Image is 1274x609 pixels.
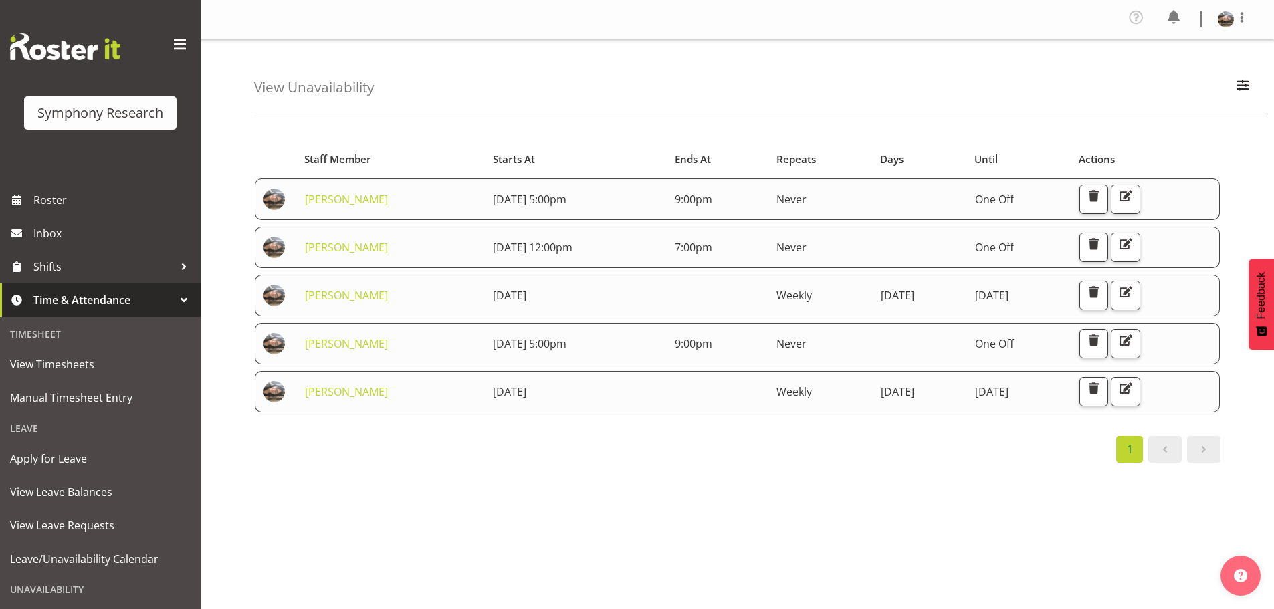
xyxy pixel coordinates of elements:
img: Rosterit website logo [10,33,120,60]
div: Unavailability [3,576,197,603]
span: Manual Timesheet Entry [10,388,191,408]
button: Delete Unavailability [1079,233,1109,262]
a: [PERSON_NAME] [305,288,388,303]
div: Days [880,152,959,167]
span: Time & Attendance [33,290,174,310]
a: View Leave Requests [3,509,197,542]
span: Apply for Leave [10,449,191,469]
button: Delete Unavailability [1079,185,1109,214]
button: Edit Unavailability [1111,233,1140,262]
img: lindsay-holland6d975a4b06d72750adc3751bbfb7dc9f.png [263,237,285,258]
span: [DATE] [493,288,526,303]
div: Staff Member [304,152,477,167]
span: View Timesheets [10,354,191,374]
img: lindsay-holland6d975a4b06d72750adc3751bbfb7dc9f.png [263,189,285,210]
div: Starts At [493,152,659,167]
button: Delete Unavailability [1079,377,1109,406]
img: lindsay-holland6d975a4b06d72750adc3751bbfb7dc9f.png [1218,11,1234,27]
a: Leave/Unavailability Calendar [3,542,197,576]
span: [DATE] 5:00pm [493,336,566,351]
span: Weekly [776,288,812,303]
img: lindsay-holland6d975a4b06d72750adc3751bbfb7dc9f.png [263,285,285,306]
a: Manual Timesheet Entry [3,381,197,414]
div: Actions [1079,152,1212,167]
img: lindsay-holland6d975a4b06d72750adc3751bbfb7dc9f.png [263,381,285,402]
div: Until [974,152,1063,167]
a: [PERSON_NAME] [305,192,388,207]
button: Delete Unavailability [1079,281,1109,310]
span: Roster [33,190,194,210]
a: Apply for Leave [3,442,197,475]
span: [DATE] 12:00pm [493,240,572,255]
button: Edit Unavailability [1111,185,1140,214]
div: Leave [3,414,197,442]
a: [PERSON_NAME] [305,384,388,399]
span: 9:00pm [675,192,712,207]
span: One Off [975,240,1014,255]
a: [PERSON_NAME] [305,240,388,255]
span: Leave/Unavailability Calendar [10,549,191,569]
div: Timesheet [3,320,197,348]
button: Edit Unavailability [1111,329,1140,358]
span: Shifts [33,257,174,277]
img: lindsay-holland6d975a4b06d72750adc3751bbfb7dc9f.png [263,333,285,354]
span: Feedback [1255,272,1267,319]
span: 7:00pm [675,240,712,255]
span: [DATE] [975,384,1008,399]
button: Feedback - Show survey [1249,259,1274,350]
button: Filter Employees [1229,73,1257,102]
h4: View Unavailability [254,80,374,95]
span: One Off [975,192,1014,207]
button: Delete Unavailability [1079,329,1109,358]
span: 9:00pm [675,336,712,351]
span: [DATE] [493,384,526,399]
span: Never [776,336,807,351]
button: Edit Unavailability [1111,377,1140,406]
div: Ends At [675,152,761,167]
span: [DATE] [975,288,1008,303]
span: Inbox [33,223,194,243]
span: [DATE] [881,288,914,303]
div: Symphony Research [37,103,163,123]
span: Never [776,192,807,207]
span: [DATE] 5:00pm [493,192,566,207]
span: View Leave Requests [10,515,191,535]
img: help-xxl-2.png [1234,569,1247,582]
a: [PERSON_NAME] [305,336,388,351]
span: Never [776,240,807,255]
a: View Timesheets [3,348,197,381]
a: View Leave Balances [3,475,197,509]
button: Edit Unavailability [1111,281,1140,310]
span: Weekly [776,384,812,399]
span: [DATE] [881,384,914,399]
span: One Off [975,336,1014,351]
span: View Leave Balances [10,482,191,502]
div: Repeats [776,152,865,167]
